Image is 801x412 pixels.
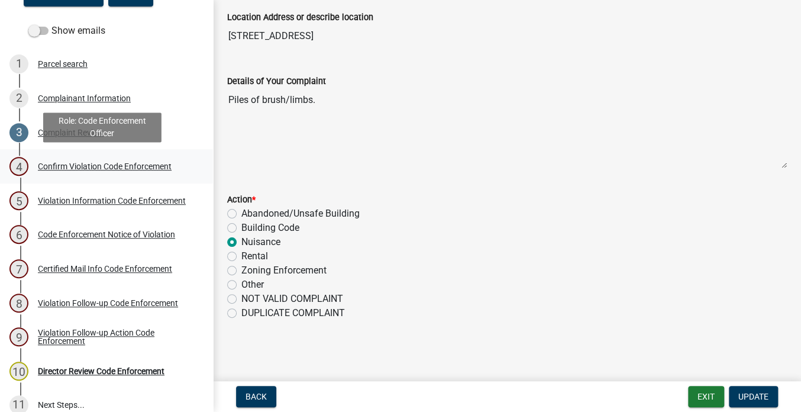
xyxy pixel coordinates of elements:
label: DUPLICATE COMPLAINT [241,306,345,320]
div: 5 [9,191,28,210]
label: Building Code [241,221,299,235]
div: 2 [9,89,28,108]
label: Details of Your Complaint [227,78,326,86]
button: Back [236,386,276,407]
button: Update [729,386,778,407]
div: Role: Code Enforcement Officer [43,112,162,142]
div: Complainant Information [38,94,131,102]
div: Parcel search [38,60,88,68]
div: 1 [9,54,28,73]
label: Abandoned/Unsafe Building [241,207,360,221]
div: 8 [9,294,28,313]
div: Violation Information Code Enforcement [38,197,186,205]
div: Violation Follow-up Code Enforcement [38,299,178,307]
textarea: Piles of brush/limbs. [227,88,787,169]
label: Nuisance [241,235,280,249]
div: Director Review Code Enforcement [38,367,164,375]
div: Code Enforcement Notice of Violation [38,230,175,239]
div: 9 [9,327,28,346]
span: Update [738,392,768,401]
label: Action [227,196,256,204]
label: Rental [241,249,268,263]
div: Certified Mail Info Code Enforcement [38,265,172,273]
label: NOT VALID COMPLAINT [241,292,343,306]
label: Location Address or describe location [227,14,373,22]
label: Show emails [28,24,105,38]
div: 4 [9,157,28,176]
div: Confirm Violation Code Enforcement [38,162,172,170]
div: 6 [9,225,28,244]
button: Exit [688,386,724,407]
div: 3 [9,123,28,142]
span: Back [246,392,267,401]
div: Violation Follow-up Action Code Enforcement [38,329,194,345]
div: 10 [9,362,28,381]
div: 7 [9,259,28,278]
label: Other [241,278,264,292]
label: Zoning Enforcement [241,263,327,278]
div: Complaint Review [38,128,104,137]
